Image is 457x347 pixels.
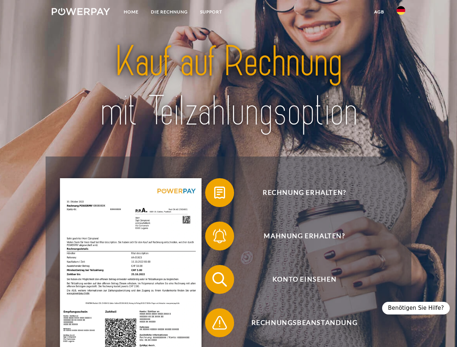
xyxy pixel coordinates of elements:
button: Mahnung erhalten? [205,222,393,250]
span: Rechnung erhalten? [216,178,393,207]
button: Rechnung erhalten? [205,178,393,207]
span: Konto einsehen [216,265,393,294]
img: de [397,6,405,15]
img: title-powerpay_de.svg [69,35,388,138]
span: Rechnungsbeanstandung [216,308,393,337]
img: qb_bell.svg [211,227,229,245]
img: logo-powerpay-white.svg [52,8,110,15]
a: agb [368,5,390,18]
a: DIE RECHNUNG [145,5,194,18]
span: Mahnung erhalten? [216,222,393,250]
img: qb_search.svg [211,270,229,288]
div: Benötigen Sie Hilfe? [382,302,450,314]
button: Rechnungsbeanstandung [205,308,393,337]
a: Home [118,5,145,18]
img: qb_bill.svg [211,184,229,202]
button: Konto einsehen [205,265,393,294]
a: SUPPORT [194,5,228,18]
img: qb_warning.svg [211,314,229,332]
